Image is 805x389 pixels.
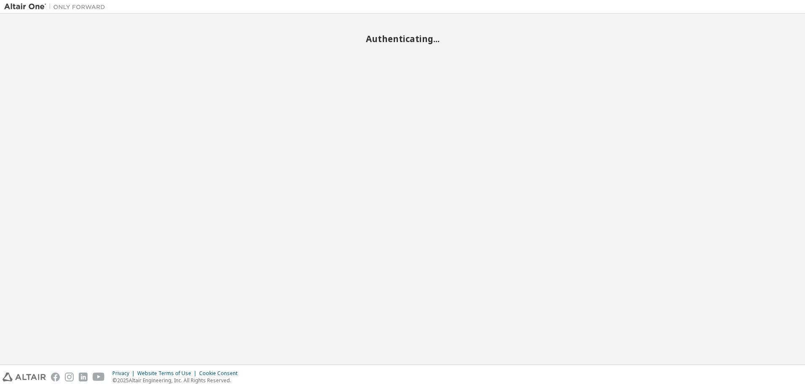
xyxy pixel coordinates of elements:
[65,373,74,381] img: instagram.svg
[137,370,199,377] div: Website Terms of Use
[112,377,243,384] p: © 2025 Altair Engineering, Inc. All Rights Reserved.
[4,33,801,44] h2: Authenticating...
[4,3,109,11] img: Altair One
[112,370,137,377] div: Privacy
[93,373,105,381] img: youtube.svg
[3,373,46,381] img: altair_logo.svg
[79,373,88,381] img: linkedin.svg
[199,370,243,377] div: Cookie Consent
[51,373,60,381] img: facebook.svg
